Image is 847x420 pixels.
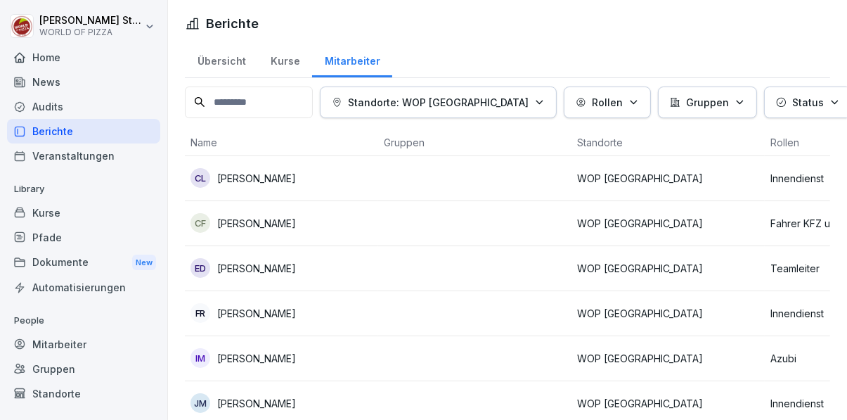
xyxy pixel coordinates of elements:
a: Veranstaltungen [7,144,160,168]
a: Automatisierungen [7,275,160,300]
p: [PERSON_NAME] [217,306,296,321]
p: Status [792,95,824,110]
p: WOP [GEOGRAPHIC_DATA] [577,216,759,231]
p: WOP [GEOGRAPHIC_DATA] [577,261,759,276]
p: WOP [GEOGRAPHIC_DATA] [577,306,759,321]
p: WOP [GEOGRAPHIC_DATA] [577,396,759,411]
div: CL [190,168,210,188]
th: Gruppen [378,129,571,156]
div: IM [190,348,210,368]
p: Standorte: WOP [GEOGRAPHIC_DATA] [348,95,529,110]
p: [PERSON_NAME] Sturch [39,15,142,27]
a: Audits [7,94,160,119]
th: Name [185,129,378,156]
p: WOP [GEOGRAPHIC_DATA] [577,351,759,366]
button: Rollen [564,87,651,118]
a: Berichte [7,119,160,144]
a: Gruppen [7,357,160,381]
a: Übersicht [185,42,258,77]
a: News [7,70,160,94]
div: CF [190,213,210,233]
div: ED [190,258,210,278]
p: People [7,310,160,332]
p: [PERSON_NAME] [217,171,296,186]
button: Gruppen [658,87,757,118]
a: Home [7,45,160,70]
div: FR [190,303,210,323]
p: Library [7,178,160,201]
div: JM [190,393,210,413]
h1: Berichte [206,14,259,33]
a: Mitarbeiter [312,42,392,77]
p: [PERSON_NAME] [217,351,296,366]
a: Standorte [7,381,160,406]
th: Standorte [571,129,765,156]
p: [PERSON_NAME] [217,216,296,231]
p: WOP [GEOGRAPHIC_DATA] [577,171,759,186]
a: Kurse [7,201,160,225]
p: Rollen [592,95,623,110]
p: Gruppen [686,95,729,110]
a: Pfade [7,225,160,250]
div: New [132,255,156,271]
p: [PERSON_NAME] [217,261,296,276]
a: Mitarbeiter [7,332,160,357]
p: WORLD OF PIZZA [39,27,142,37]
div: Dokumente [7,250,160,276]
button: Standorte: WOP [GEOGRAPHIC_DATA] [320,87,557,118]
a: Kurse [258,42,312,77]
a: DokumenteNew [7,250,160,276]
p: [PERSON_NAME] [217,396,296,411]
